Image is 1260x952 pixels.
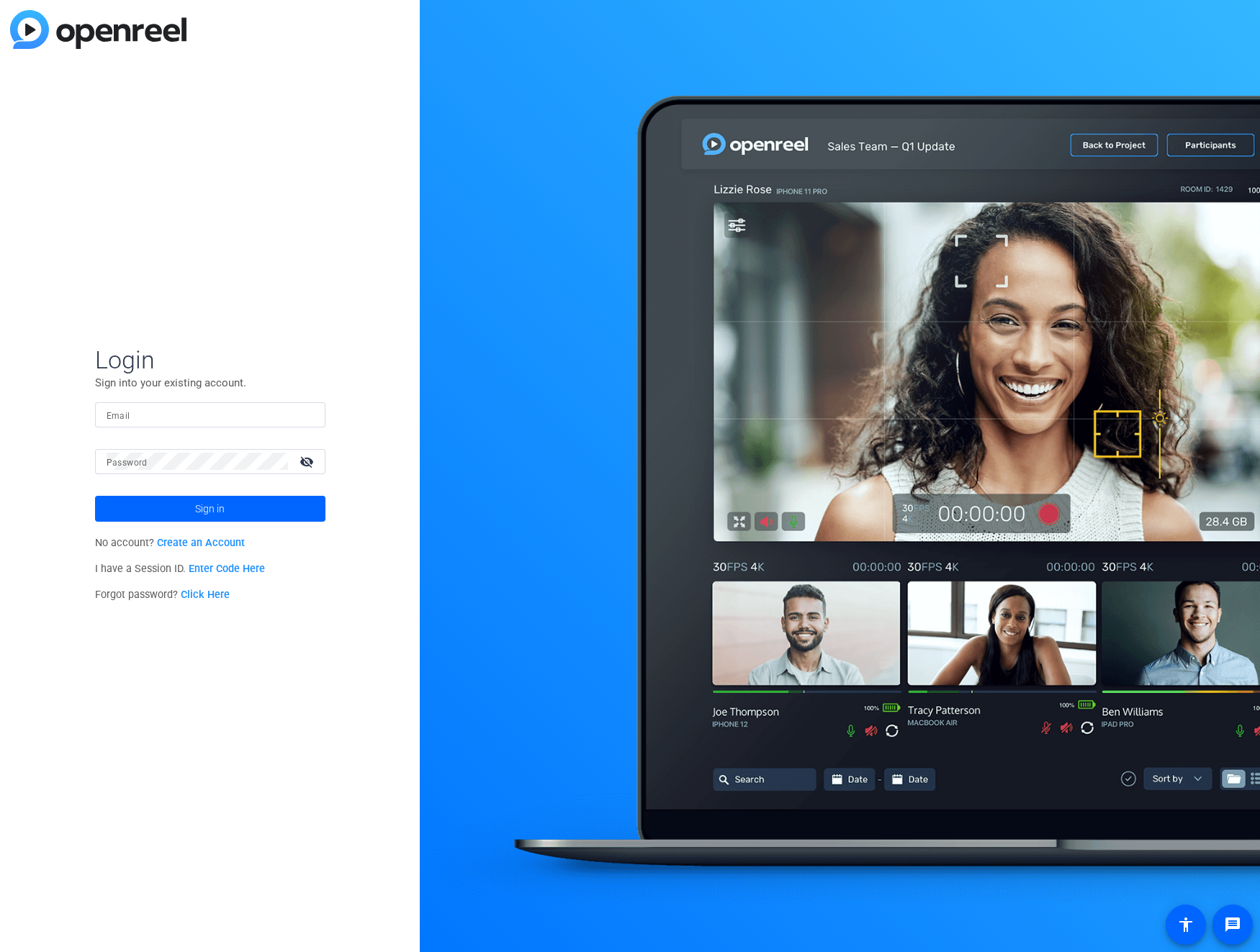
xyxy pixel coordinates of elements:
[291,451,325,472] mat-icon: visibility_off
[95,496,325,522] button: Sign in
[189,563,265,575] a: Enter Code Here
[181,589,230,601] a: Click Here
[95,345,325,375] span: Login
[95,375,325,391] p: Sign into your existing account.
[95,563,266,575] span: I have a Session ID.
[1224,916,1241,933] mat-icon: message
[107,458,148,468] mat-label: Password
[95,589,230,601] span: Forgot password?
[10,10,186,49] img: blue-gradient.svg
[157,537,245,549] a: Create an Account
[107,406,314,423] input: Enter Email Address
[95,537,246,549] span: No account?
[107,411,130,421] mat-label: Email
[1177,916,1194,933] mat-icon: accessibility
[195,491,225,527] span: Sign in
